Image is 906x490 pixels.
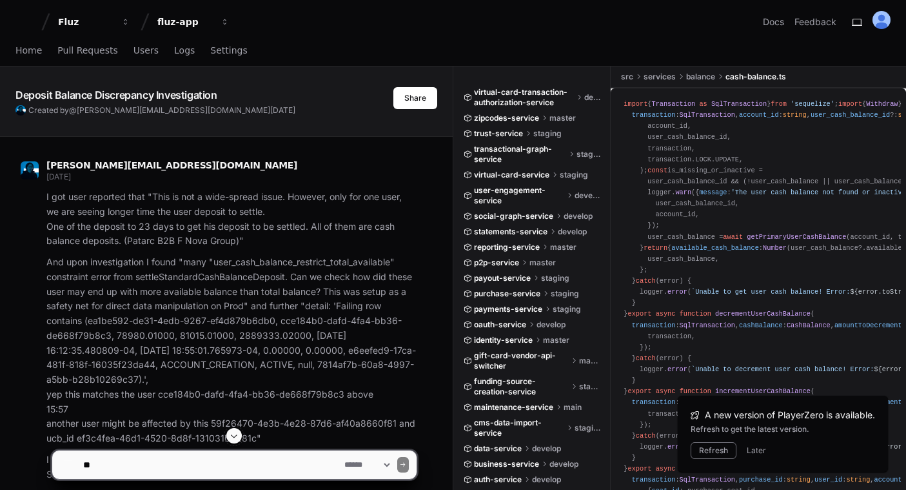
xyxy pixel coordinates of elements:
[579,382,601,392] span: staging
[558,227,587,237] span: develop
[543,335,569,345] span: master
[474,273,531,283] span: payout-service
[474,144,566,165] span: transactional-graph-service
[680,111,735,119] span: SqlTransaction
[564,211,593,221] span: develop
[474,211,553,221] span: social-graph-service
[575,423,602,433] span: staging
[474,170,549,180] span: virtual-card-service
[747,445,766,456] button: Later
[632,111,676,119] span: transaction
[474,289,540,299] span: purchase-service
[715,310,811,318] span: decrementUserCashBalance
[77,105,270,115] span: [PERSON_NAME][EMAIL_ADDRESS][DOMAIN_NAME]
[210,46,247,54] span: Settings
[15,46,42,54] span: Home
[69,105,77,115] span: @
[474,113,539,123] span: zipcodes-service
[53,10,135,34] button: Fluz
[474,351,569,371] span: gift-card-vendor-api-switcher
[537,320,566,330] span: develop
[783,111,807,119] span: string
[575,190,601,201] span: develop
[763,15,784,28] a: Docs
[834,322,902,329] span: amountToDecrement
[656,387,676,395] span: async
[787,322,831,329] span: CashBalance
[691,424,875,434] div: Refresh to get the latest version.
[533,128,562,139] span: staging
[872,11,891,29] img: ALV-UjVD7KG1tMa88xDDI9ymlYHiJUIeQmn4ZkcTNlvp35G3ZPz_-IcYruOZ3BUwjg3IAGqnc7NeBF4ak2m6018ZT2E_fm5QU...
[866,100,898,108] span: Withdraw
[632,398,676,406] span: transaction
[564,402,582,413] span: main
[675,189,691,196] span: warn
[763,244,787,252] span: Number
[725,72,786,82] span: cash-balance.ts
[174,36,195,66] a: Logs
[680,310,711,318] span: function
[667,288,687,296] span: error
[584,92,601,103] span: develop
[157,15,213,28] div: fluz-app
[15,36,42,66] a: Home
[791,100,834,108] span: 'sequelize'
[699,189,727,196] span: message
[46,160,297,170] span: [PERSON_NAME][EMAIL_ADDRESS][DOMAIN_NAME]
[624,100,647,108] span: import
[628,310,652,318] span: export
[474,87,575,108] span: virtual-card-transaction-authorization-service
[739,322,783,329] span: cashBalance
[686,72,715,82] span: balance
[794,15,836,28] button: Feedback
[771,100,787,108] span: from
[474,242,540,252] span: reporting-service
[715,387,811,395] span: incrementUserCashBalance
[474,376,569,397] span: funding-source-creation-service
[695,156,711,163] span: LOCK
[393,87,437,109] button: Share
[474,402,553,413] span: maintenance-service
[550,242,576,252] span: master
[705,409,875,422] span: A new version of PlayerZero is available.
[46,255,417,446] p: And upon investigation I found "many "user_cash_balance_restrict_total_available" constraint erro...
[644,244,667,252] span: return
[644,72,676,82] span: services
[133,36,159,66] a: Users
[680,387,711,395] span: function
[174,46,195,54] span: Logs
[46,172,70,181] span: [DATE]
[865,447,900,482] iframe: Open customer support
[46,190,417,249] p: I got user reported that "This is not a wide-spread issue. However, only for one user, we are see...
[576,149,601,159] span: staging
[549,113,576,123] span: master
[57,46,117,54] span: Pull Requests
[811,111,890,119] span: user_cash_balance_id
[551,289,579,299] span: staging
[621,72,633,82] span: src
[15,88,217,101] app-text-character-animate: Deposit Balance Discrepancy Investigation
[28,105,295,116] span: Created by
[560,170,588,180] span: staging
[632,322,676,329] span: transaction
[715,156,739,163] span: UPDATE
[553,304,581,314] span: staging
[636,354,656,362] span: catch
[474,320,526,330] span: oauth-service
[474,304,542,314] span: payments-service
[628,387,652,395] span: export
[723,233,743,241] span: await
[474,128,523,139] span: trust-service
[579,356,601,366] span: master
[152,10,235,34] button: fluz-app
[270,105,295,115] span: [DATE]
[699,100,707,108] span: as
[711,100,767,108] span: SqlTransaction
[58,15,113,28] div: Fluz
[671,244,759,252] span: available_cash_balance
[656,310,676,318] span: async
[474,185,565,206] span: user-engagement-service
[474,335,533,345] span: identity-service
[747,233,846,241] span: getPrimaryUserCashBalance
[691,442,736,459] button: Refresh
